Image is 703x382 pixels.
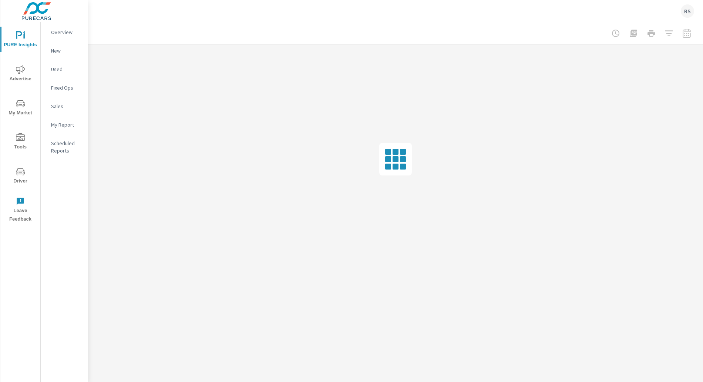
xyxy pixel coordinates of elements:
[51,66,82,73] p: Used
[3,197,38,224] span: Leave Feedback
[3,65,38,83] span: Advertise
[3,99,38,117] span: My Market
[681,4,694,18] div: RS
[51,140,82,154] p: Scheduled Reports
[0,22,40,227] div: nav menu
[51,47,82,54] p: New
[41,27,88,38] div: Overview
[41,101,88,112] div: Sales
[41,64,88,75] div: Used
[51,121,82,128] p: My Report
[41,82,88,93] div: Fixed Ops
[51,84,82,91] p: Fixed Ops
[51,103,82,110] p: Sales
[41,138,88,156] div: Scheduled Reports
[3,167,38,185] span: Driver
[51,29,82,36] p: Overview
[3,31,38,49] span: PURE Insights
[41,119,88,130] div: My Report
[41,45,88,56] div: New
[3,133,38,151] span: Tools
